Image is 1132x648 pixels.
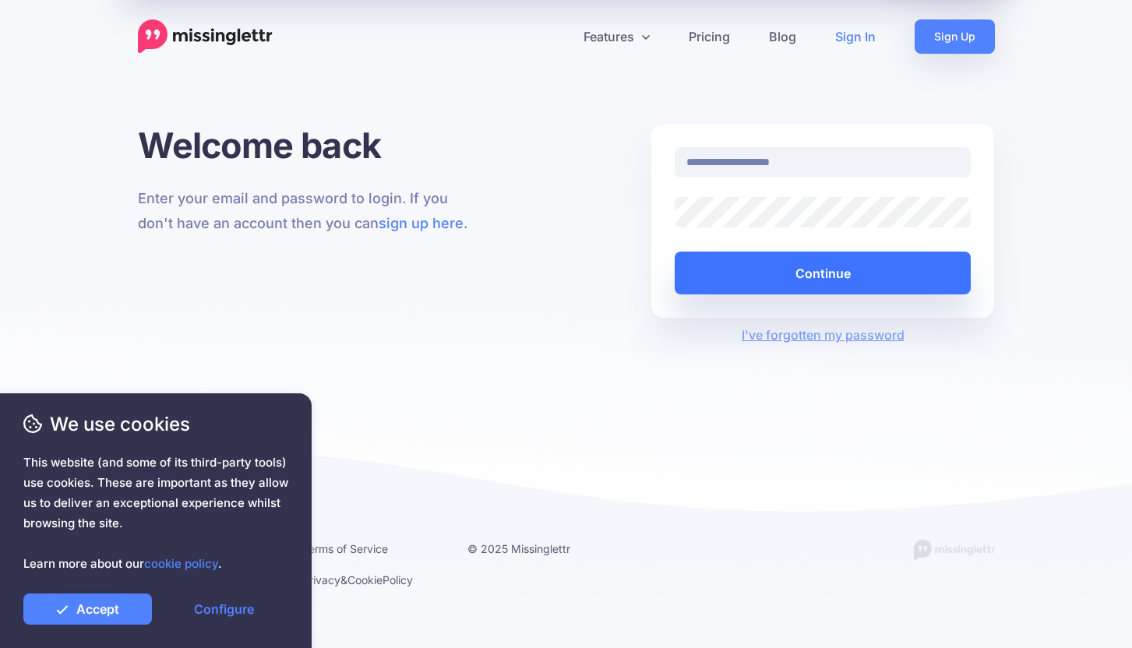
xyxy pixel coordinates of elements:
button: Continue [675,252,972,294]
a: sign up here [379,215,464,231]
span: This website (and some of its third-party tools) use cookies. These are important as they allow u... [23,453,288,574]
a: Pricing [669,19,749,54]
a: Terms of Service [302,542,388,555]
p: Enter your email and password to login. If you don't have an account then you can . [138,186,481,236]
a: cookie policy [144,556,218,571]
a: Configure [160,593,288,625]
li: & Policy [302,570,444,590]
a: Blog [749,19,816,54]
a: Features [564,19,669,54]
a: Accept [23,593,152,625]
a: Privacy [302,573,340,586]
span: We use cookies [23,410,288,438]
a: Cookie [347,573,383,586]
h1: Welcome back [138,124,481,167]
a: Sign In [816,19,895,54]
a: I've forgotten my password [742,327,905,343]
li: © 2025 Missinglettr [467,539,609,558]
a: Sign Up [915,19,995,54]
